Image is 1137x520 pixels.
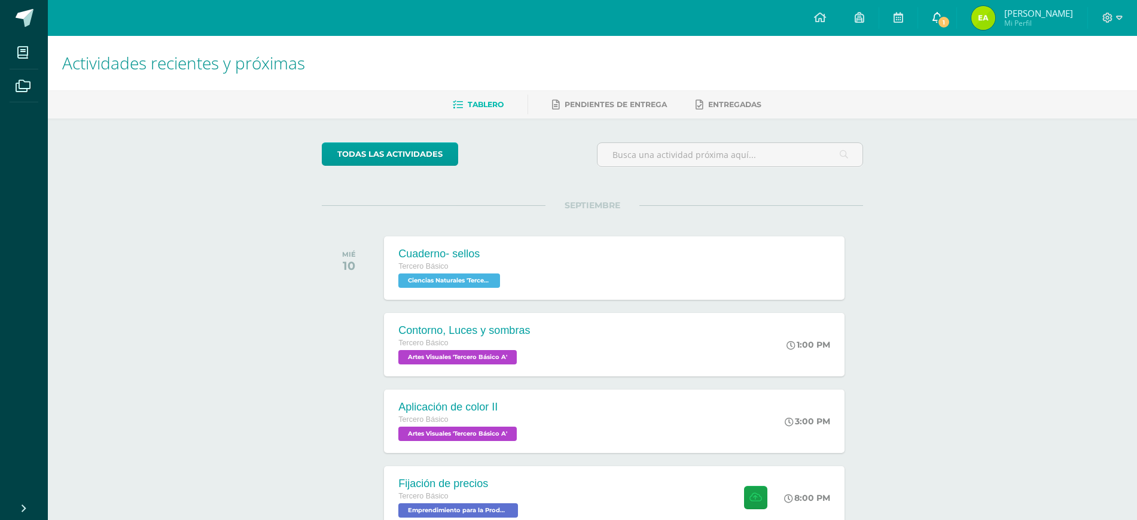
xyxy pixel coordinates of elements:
span: Tercero Básico [398,492,448,500]
span: [PERSON_NAME] [1004,7,1073,19]
span: Mi Perfil [1004,18,1073,28]
span: 1 [937,16,950,29]
span: Artes Visuales 'Tercero Básico A' [398,350,517,364]
div: Cuaderno- sellos [398,248,503,260]
div: 1:00 PM [787,339,830,350]
span: Emprendimiento para la Productividad 'Tercero Básico A' [398,503,518,518]
img: 4c2a7abacd59fa5c976236ee5449419b.png [971,6,995,30]
a: Tablero [453,95,504,114]
span: Tercero Básico [398,339,448,347]
a: Pendientes de entrega [552,95,667,114]
div: Fijación de precios [398,478,521,490]
span: Actividades recientes y próximas [62,51,305,74]
input: Busca una actividad próxima aquí... [598,143,862,166]
span: Artes Visuales 'Tercero Básico A' [398,427,517,441]
span: Ciencias Naturales 'Tercero Básico A' [398,273,500,288]
span: Entregadas [708,100,761,109]
div: Contorno, Luces y sombras [398,324,530,337]
div: 3:00 PM [785,416,830,427]
div: MIÉ [342,250,356,259]
a: todas las Actividades [322,142,458,166]
span: Tercero Básico [398,262,448,270]
span: SEPTIEMBRE [545,200,639,211]
a: Entregadas [696,95,761,114]
span: Tablero [468,100,504,109]
div: Aplicación de color II [398,401,520,413]
span: Tercero Básico [398,415,448,424]
div: 10 [342,259,356,273]
div: 8:00 PM [784,492,830,503]
span: Pendientes de entrega [565,100,667,109]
